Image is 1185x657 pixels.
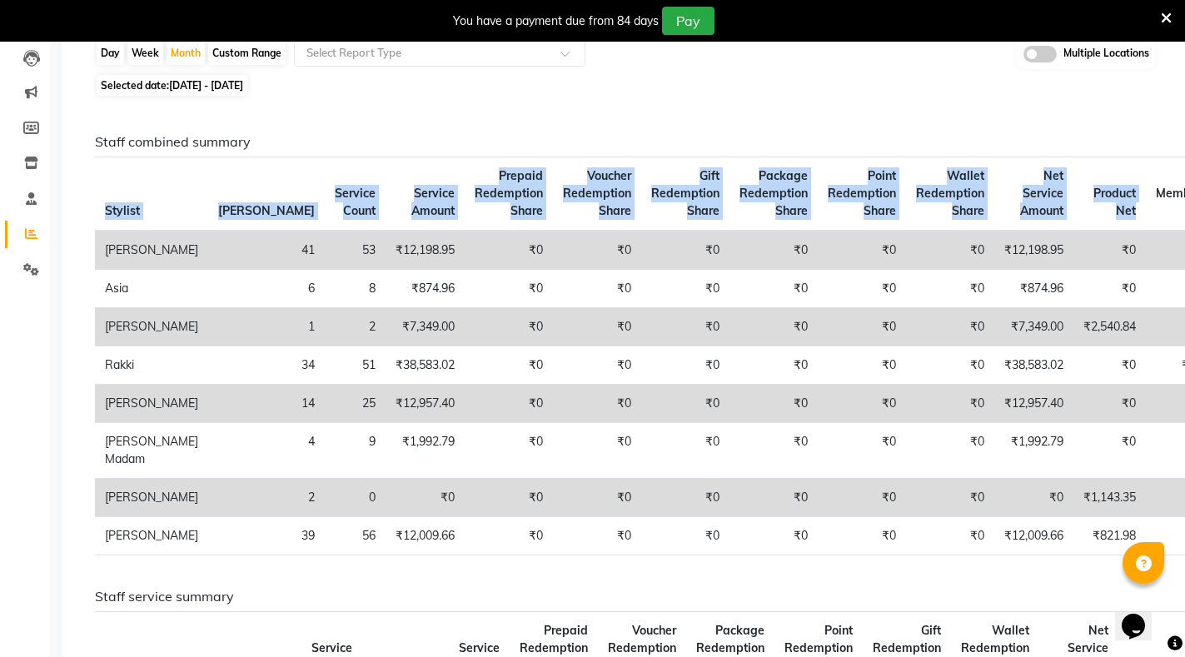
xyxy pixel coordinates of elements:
[818,231,906,270] td: ₹0
[95,270,208,308] td: Asia
[95,134,1149,150] h6: Staff combined summary
[325,346,386,385] td: 51
[906,517,994,555] td: ₹0
[97,42,124,65] div: Day
[453,12,659,30] div: You have a payment due from 84 days
[95,308,208,346] td: [PERSON_NAME]
[553,308,641,346] td: ₹0
[818,308,906,346] td: ₹0
[386,270,465,308] td: ₹874.96
[641,270,729,308] td: ₹0
[208,479,325,517] td: 2
[95,385,208,423] td: [PERSON_NAME]
[906,231,994,270] td: ₹0
[553,423,641,479] td: ₹0
[208,517,325,555] td: 39
[95,423,208,479] td: [PERSON_NAME] Madam
[335,186,376,218] span: Service Count
[828,168,896,218] span: Point Redemption Share
[411,186,455,218] span: Service Amount
[465,270,553,308] td: ₹0
[325,308,386,346] td: 2
[563,168,631,218] span: Voucher Redemption Share
[465,423,553,479] td: ₹0
[1073,270,1146,308] td: ₹0
[994,231,1073,270] td: ₹12,198.95
[465,346,553,385] td: ₹0
[818,346,906,385] td: ₹0
[553,385,641,423] td: ₹0
[818,479,906,517] td: ₹0
[729,270,818,308] td: ₹0
[662,7,714,35] button: Pay
[906,385,994,423] td: ₹0
[906,270,994,308] td: ₹0
[818,423,906,479] td: ₹0
[651,168,719,218] span: Gift Redemption Share
[641,517,729,555] td: ₹0
[906,346,994,385] td: ₹0
[208,385,325,423] td: 14
[729,479,818,517] td: ₹0
[167,42,205,65] div: Month
[994,479,1073,517] td: ₹0
[386,308,465,346] td: ₹7,349.00
[1073,423,1146,479] td: ₹0
[208,423,325,479] td: 4
[1020,168,1063,218] span: Net Service Amount
[95,231,208,270] td: [PERSON_NAME]
[127,42,163,65] div: Week
[208,308,325,346] td: 1
[994,385,1073,423] td: ₹12,957.40
[994,308,1073,346] td: ₹7,349.00
[325,423,386,479] td: 9
[95,479,208,517] td: [PERSON_NAME]
[1073,308,1146,346] td: ₹2,540.84
[386,385,465,423] td: ₹12,957.40
[169,79,243,92] span: [DATE] - [DATE]
[818,517,906,555] td: ₹0
[994,517,1073,555] td: ₹12,009.66
[906,308,994,346] td: ₹0
[641,231,729,270] td: ₹0
[218,203,315,218] span: [PERSON_NAME]
[729,308,818,346] td: ₹0
[641,423,729,479] td: ₹0
[465,308,553,346] td: ₹0
[818,270,906,308] td: ₹0
[1073,231,1146,270] td: ₹0
[729,385,818,423] td: ₹0
[553,231,641,270] td: ₹0
[1073,517,1146,555] td: ₹821.98
[553,517,641,555] td: ₹0
[95,517,208,555] td: [PERSON_NAME]
[465,385,553,423] td: ₹0
[97,75,247,96] span: Selected date:
[906,479,994,517] td: ₹0
[465,479,553,517] td: ₹0
[729,346,818,385] td: ₹0
[386,231,465,270] td: ₹12,198.95
[994,346,1073,385] td: ₹38,583.02
[325,479,386,517] td: 0
[641,385,729,423] td: ₹0
[208,270,325,308] td: 6
[729,517,818,555] td: ₹0
[475,168,543,218] span: Prepaid Redemption Share
[105,203,140,218] span: Stylist
[739,168,808,218] span: Package Redemption Share
[386,479,465,517] td: ₹0
[1073,385,1146,423] td: ₹0
[208,42,286,65] div: Custom Range
[386,346,465,385] td: ₹38,583.02
[1073,479,1146,517] td: ₹1,143.35
[465,517,553,555] td: ₹0
[641,308,729,346] td: ₹0
[1093,186,1136,218] span: Product Net
[916,168,984,218] span: Wallet Redemption Share
[1115,590,1168,640] iframe: chat widget
[325,231,386,270] td: 53
[729,231,818,270] td: ₹0
[1073,346,1146,385] td: ₹0
[95,589,1149,605] h6: Staff service summary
